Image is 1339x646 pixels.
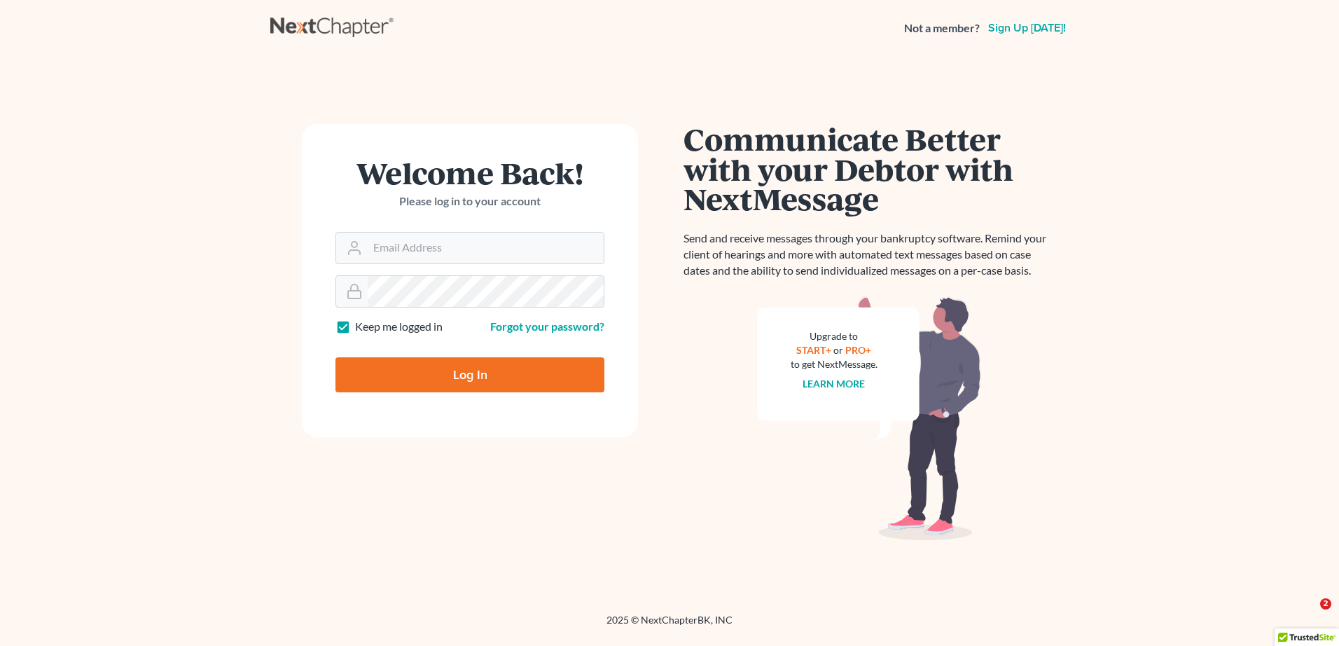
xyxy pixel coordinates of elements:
[791,357,877,371] div: to get NextMessage.
[270,613,1069,638] div: 2025 © NextChapterBK, INC
[684,124,1055,214] h1: Communicate Better with your Debtor with NextMessage
[904,20,980,36] strong: Not a member?
[985,22,1069,34] a: Sign up [DATE]!
[335,357,604,392] input: Log In
[1291,598,1325,632] iframe: Intercom live chat
[355,319,443,335] label: Keep me logged in
[335,193,604,209] p: Please log in to your account
[797,344,832,356] a: START+
[791,329,877,343] div: Upgrade to
[335,158,604,188] h1: Welcome Back!
[1320,598,1331,610] span: 2
[368,233,604,263] input: Email Address
[834,344,844,356] span: or
[803,378,866,390] a: Learn more
[684,231,1055,279] p: Send and receive messages through your bankruptcy software. Remind your client of hearings and mo...
[757,296,981,541] img: nextmessage_bg-59042aed3d76b12b5cd301f8e5b87938c9018125f34e5fa2b7a6b67550977c72.svg
[490,319,604,333] a: Forgot your password?
[846,344,872,356] a: PRO+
